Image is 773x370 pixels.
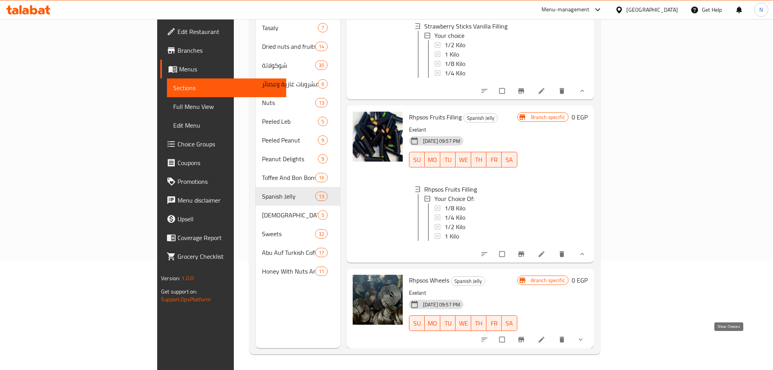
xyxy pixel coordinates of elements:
span: 11 [316,268,327,275]
span: SU [413,154,421,165]
span: TU [443,154,452,165]
a: Full Menu View [167,97,286,116]
div: مشروبات غازية وعصائر6 [256,75,340,93]
span: 9 [318,155,327,163]
button: TU [440,152,456,167]
span: Grocery Checklist [178,252,280,261]
div: items [315,60,328,70]
div: items [315,42,328,51]
span: SA [505,154,514,165]
span: Full Menu View [173,102,280,111]
span: Nuts [262,98,315,107]
a: Menus [160,60,286,78]
div: Spanish Jelly13 [256,187,340,206]
button: TH [471,152,486,167]
span: [DEMOGRAPHIC_DATA] Crackers [262,210,318,220]
span: [DATE] 09:57 PM [420,137,463,145]
span: Honey With Nuts And Yamesh [262,267,315,276]
div: items [315,248,328,257]
span: 1.0.0 [181,273,194,283]
span: 13 [316,193,327,200]
div: Menu-management [542,5,590,14]
button: sort-choices [476,82,495,100]
span: 17 [316,249,327,256]
button: FR [486,315,502,331]
span: 1/8 Kilo [445,203,465,213]
a: Edit menu item [538,87,547,95]
div: Tasaly7 [256,18,340,37]
h6: 0 EGP [572,275,588,286]
span: Rhpsos Wheels [409,274,449,286]
div: items [315,98,328,107]
button: show more [572,331,591,348]
div: items [318,135,328,145]
div: Spanish Jelly [451,276,485,286]
span: 1 Kilo [445,50,459,59]
span: 13 [316,99,327,107]
span: Select to update [495,247,511,261]
div: items [318,23,328,32]
span: Toffee And Bon Bons [262,173,315,182]
a: Menu disclaimer [160,191,286,210]
span: 1 Kilo [445,231,459,241]
span: Edit Menu [173,121,280,130]
span: Tasaly [262,23,318,32]
button: show more [572,245,591,263]
div: Abu Auf Turkish Coffee17 [256,243,340,262]
span: Sections [173,83,280,92]
a: Grocery Checklist [160,247,286,266]
button: TU [440,315,456,331]
button: WE [456,152,471,167]
button: WE [456,315,471,331]
a: Support.OpsPlatform [161,294,211,304]
span: مشروبات غازية وعصائر [262,79,318,89]
span: Branch specific [528,277,568,284]
span: SA [505,318,514,329]
span: TU [443,318,452,329]
span: 16 [316,174,327,181]
div: Spanish Jelly [262,192,315,201]
span: FR [490,154,499,165]
div: items [318,154,328,164]
div: Toffee And Bon Bons16 [256,168,340,187]
span: Spanish Jelly [464,114,497,123]
a: Coverage Report [160,228,286,247]
div: Dried nuts and fruits14 [256,37,340,56]
span: MO [428,318,437,329]
span: Rhpsos Fruits Filling [409,111,462,123]
div: items [318,79,328,89]
button: MO [425,315,440,331]
span: Edit Restaurant [178,27,280,36]
span: Select to update [495,332,511,347]
span: Your choice [434,31,465,40]
span: 35 [316,62,327,69]
span: TH [474,154,483,165]
span: Coverage Report [178,233,280,242]
span: Your Choice Of: [434,194,474,203]
span: 1/4 Kilo [445,68,465,78]
a: Coupons [160,153,286,172]
svg: Show Choices [578,250,586,258]
a: Branches [160,41,286,60]
div: شوكولاتة35 [256,56,340,75]
span: 9 [318,137,327,144]
span: Choice Groups [178,139,280,149]
h6: 0 EGP [572,112,588,123]
span: 5 [318,212,327,219]
span: Menus [179,64,280,74]
div: Honey With Nuts And Yamesh11 [256,262,340,281]
span: SU [413,318,421,329]
button: delete [553,82,572,100]
button: SU [409,315,425,331]
div: items [315,192,328,201]
span: Rhpsos Fruits Filling [424,185,477,194]
button: delete [553,331,572,348]
div: Peanut Delights [262,154,318,164]
span: Coupons [178,158,280,167]
button: SA [502,152,517,167]
span: 14 [316,43,327,50]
